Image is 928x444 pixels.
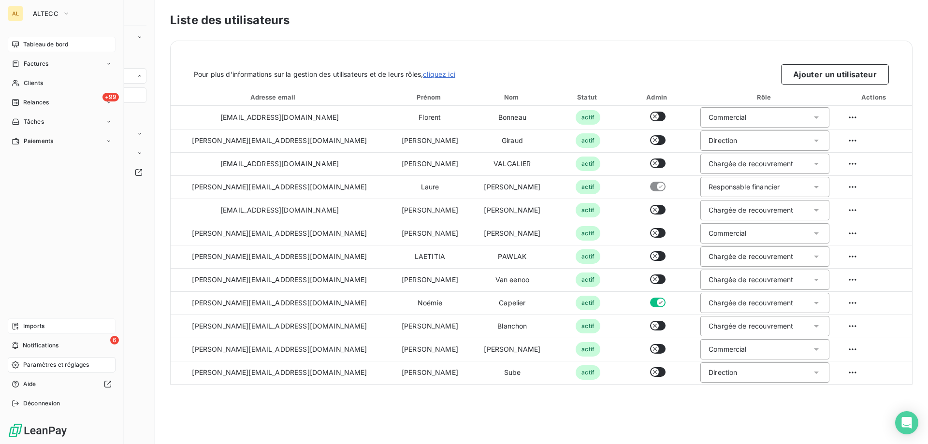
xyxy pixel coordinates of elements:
[423,70,455,78] a: cliquez ici
[471,88,553,106] th: Toggle SortBy
[839,92,910,102] div: Actions
[391,92,469,102] div: Prénom
[389,175,471,199] td: Laure
[389,361,471,384] td: [PERSON_NAME]
[24,137,53,145] span: Paiements
[709,159,793,169] div: Chargée de recouvrement
[171,361,389,384] td: [PERSON_NAME][EMAIL_ADDRESS][DOMAIN_NAME]
[471,291,553,315] td: Capelier
[389,152,471,175] td: [PERSON_NAME]
[576,319,600,333] span: actif
[624,92,691,102] div: Admin
[173,92,387,102] div: Adresse email
[576,180,600,194] span: actif
[576,110,600,125] span: actif
[709,182,780,192] div: Responsable financier
[389,315,471,338] td: [PERSON_NAME]
[709,113,747,122] div: Commercial
[709,229,747,238] div: Commercial
[695,92,835,102] div: Rôle
[194,70,455,79] span: Pour plus d’informations sur la gestion des utilisateurs et de leurs rôles,
[709,205,793,215] div: Chargée de recouvrement
[171,106,389,129] td: [EMAIL_ADDRESS][DOMAIN_NAME]
[555,92,621,102] div: Statut
[171,245,389,268] td: [PERSON_NAME][EMAIL_ADDRESS][DOMAIN_NAME]
[709,368,737,377] div: Direction
[389,106,471,129] td: Florent
[709,321,793,331] div: Chargée de recouvrement
[171,268,389,291] td: [PERSON_NAME][EMAIL_ADDRESS][DOMAIN_NAME]
[576,203,600,217] span: actif
[171,315,389,338] td: [PERSON_NAME][EMAIL_ADDRESS][DOMAIN_NAME]
[576,365,600,380] span: actif
[895,411,918,434] div: Open Intercom Messenger
[471,129,553,152] td: Giraud
[389,88,471,106] th: Toggle SortBy
[473,92,551,102] div: Nom
[471,199,553,222] td: [PERSON_NAME]
[576,296,600,310] span: actif
[709,298,793,308] div: Chargée de recouvrement
[576,133,600,148] span: actif
[102,93,119,101] span: +99
[471,175,553,199] td: [PERSON_NAME]
[23,380,36,388] span: Aide
[576,226,600,241] span: actif
[171,199,389,222] td: [EMAIL_ADDRESS][DOMAIN_NAME]
[171,152,389,175] td: [EMAIL_ADDRESS][DOMAIN_NAME]
[24,117,44,126] span: Tâches
[171,222,389,245] td: [PERSON_NAME][EMAIL_ADDRESS][DOMAIN_NAME]
[389,222,471,245] td: [PERSON_NAME]
[171,291,389,315] td: [PERSON_NAME][EMAIL_ADDRESS][DOMAIN_NAME]
[553,88,623,106] th: Toggle SortBy
[171,175,389,199] td: [PERSON_NAME][EMAIL_ADDRESS][DOMAIN_NAME]
[576,342,600,357] span: actif
[171,129,389,152] td: [PERSON_NAME][EMAIL_ADDRESS][DOMAIN_NAME]
[576,157,600,171] span: actif
[471,338,553,361] td: [PERSON_NAME]
[33,10,58,17] span: ALTECC
[471,268,553,291] td: Van eenoo
[23,40,68,49] span: Tableau de bord
[709,344,747,354] div: Commercial
[471,315,553,338] td: Blanchon
[389,338,471,361] td: [PERSON_NAME]
[23,360,89,369] span: Paramètres et réglages
[24,79,43,87] span: Clients
[23,98,49,107] span: Relances
[8,423,68,438] img: Logo LeanPay
[23,341,58,350] span: Notifications
[709,252,793,261] div: Chargée de recouvrement
[8,376,116,392] a: Aide
[576,272,600,287] span: actif
[709,275,793,285] div: Chargée de recouvrement
[781,64,889,85] button: Ajouter un utilisateur
[389,291,471,315] td: Noémie
[471,222,553,245] td: [PERSON_NAME]
[471,106,553,129] td: Bonneau
[170,12,913,29] h3: Liste des utilisateurs
[8,6,23,21] div: AL
[389,268,471,291] td: [PERSON_NAME]
[171,338,389,361] td: [PERSON_NAME][EMAIL_ADDRESS][DOMAIN_NAME]
[471,152,553,175] td: VALGALIER
[389,245,471,268] td: LAETITIA
[23,322,44,330] span: Imports
[24,59,48,68] span: Factures
[389,129,471,152] td: [PERSON_NAME]
[471,361,553,384] td: Sube
[471,245,553,268] td: PAWLAK
[23,399,60,408] span: Déconnexion
[171,88,389,106] th: Toggle SortBy
[110,336,119,344] span: 6
[576,249,600,264] span: actif
[709,136,737,145] div: Direction
[389,199,471,222] td: [PERSON_NAME]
